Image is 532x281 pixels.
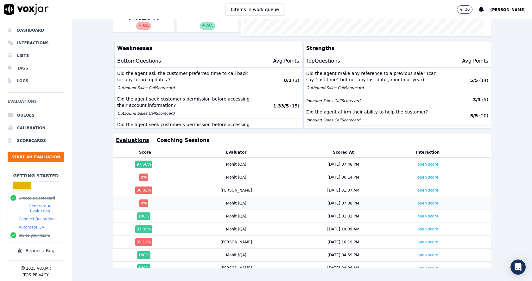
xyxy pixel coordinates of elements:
a: open score [417,253,438,257]
p: Did the agent seek customer's permission before accessing their account information? [117,96,254,108]
p: Did the agent attempt to collect customer information such as First and Last Name, Service Addres... [306,128,443,147]
button: Invite your team [19,233,50,238]
a: Interactions [8,37,64,49]
div: 93.83 % [135,225,152,233]
button: Privacy [33,272,48,278]
button: Generate AI Evaluation [19,204,61,214]
button: Evaluations [116,137,149,144]
p: Outbound Sales Call Scorecard [117,85,254,90]
button: Did the agent ask the customer preferred time to call back for any future updates ? Outbound Sale... [115,68,302,93]
div: [DATE] 01:02 PM [327,214,359,219]
div: Mohit (QA) [226,175,246,180]
button: Did the agent attempt to collect customer information such as First and Last Name, Service Addres... [304,125,491,157]
div: 91.11 % [135,238,152,246]
button: Create a Scorecard [19,196,55,201]
button: [PERSON_NAME] [490,6,532,13]
button: Coaching Sessions [157,137,210,144]
div: [DATE] 07:08 PM [327,201,359,206]
button: Did the agent affirm their ability to help the customer? Inbound Sales CallScorecard 5/5 (20) [304,106,491,125]
div: 100 % [137,264,150,272]
a: open score [417,214,438,218]
p: ( 5 ) [482,96,488,103]
p: Did the agent seek customer's permission before accessing their account information online? [117,121,254,134]
p: Top Questions [306,57,340,65]
p: ( 3 ) [293,77,299,83]
a: open score [417,162,438,167]
li: Lists [8,49,64,62]
span: [PERSON_NAME] [490,8,526,12]
p: Inbound Sales Call Scorecard [306,118,443,123]
a: open score [417,227,438,231]
a: open score [417,188,438,192]
a: Scorecards [8,134,64,147]
p: Outbound Sales Call Scorecard [117,111,254,116]
button: Score [139,150,151,155]
p: ( 14 ) [479,77,488,83]
button: Did the agent make any reference to a previous sale? (can say "last time" but not any last date ,... [304,68,491,93]
div: 0% [200,22,215,30]
div: Mohit (QA) [226,253,246,258]
h2: Getting Started [13,173,59,179]
p: 3 / 3 [473,96,481,103]
div: Mohit (QA) [226,227,246,232]
button: Evaluator [226,150,247,155]
p: Outbound Sales Call Scorecard [306,85,443,90]
button: Did the agent seek customer's permission before accessing their account information online? Inbou... [115,119,302,144]
p: 2025 Voxjar [26,266,51,271]
div: 0 % [139,199,148,207]
p: Inbound Sales Call Scorecard [306,98,443,103]
button: Start an Evaluation [8,152,64,162]
div: 100 % [137,251,150,259]
a: Queues [8,109,64,122]
a: Tags [8,62,64,75]
img: voxjar logo [4,4,49,15]
p: Bottom Questions [117,57,161,65]
p: 5 / 5 [470,113,478,119]
div: [PERSON_NAME] [220,188,252,193]
p: Did the agent ask the customer preferred time to call back for any future updates ? [117,70,254,83]
div: 0 % [139,174,148,181]
p: 0 / 3 [284,77,292,83]
button: Automate QA [19,225,44,230]
div: [PERSON_NAME] [220,240,252,245]
div: [DATE] 10:09 AM [327,227,359,232]
button: Did the agent seek customer's permission before accessing their account information? Outbound Sal... [115,93,302,119]
a: open score [417,175,438,180]
a: open score [417,240,438,244]
a: Dashboard [8,24,64,37]
div: Mohit (QA) [226,214,246,219]
p: Did the agent affirm their ability to help the customer? [306,109,443,115]
p: 1.33 / 5 [273,103,289,109]
a: open score [417,201,438,205]
button: Report a Bug [8,246,64,255]
a: open score [417,266,438,270]
div: [DATE] 06:14 PM [327,175,359,180]
div: Mohit (QA) [226,201,246,206]
div: [PERSON_NAME] [220,266,252,271]
div: -- [180,12,236,30]
div: [DATE] 07:48 PM [327,162,359,167]
button: 30 [457,5,472,14]
div: [DATE] 10:19 PM [327,240,359,245]
p: 5 / 5 [470,77,478,83]
div: 97.56 % [135,161,152,168]
div: 86.02 % [135,186,152,194]
p: Did the agent make any reference to a previous sale? (can say "last time" but not any last date ,... [306,70,443,83]
button: Interaction [416,150,440,155]
h6: Evaluations [8,98,64,109]
button: 0items in work queue [225,3,284,15]
div: [DATE] 01:07 AM [327,188,359,193]
p: 30 [465,7,470,12]
button: Connect Recordings [19,217,57,222]
div: [DATE] 04:08 AM [327,266,359,271]
li: Logs [8,75,64,87]
div: 8 % [136,22,151,30]
div: Open Intercom Messenger [510,260,526,275]
p: Avg Points [273,57,299,65]
a: Calibration [8,122,64,134]
button: TOS [23,272,31,278]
